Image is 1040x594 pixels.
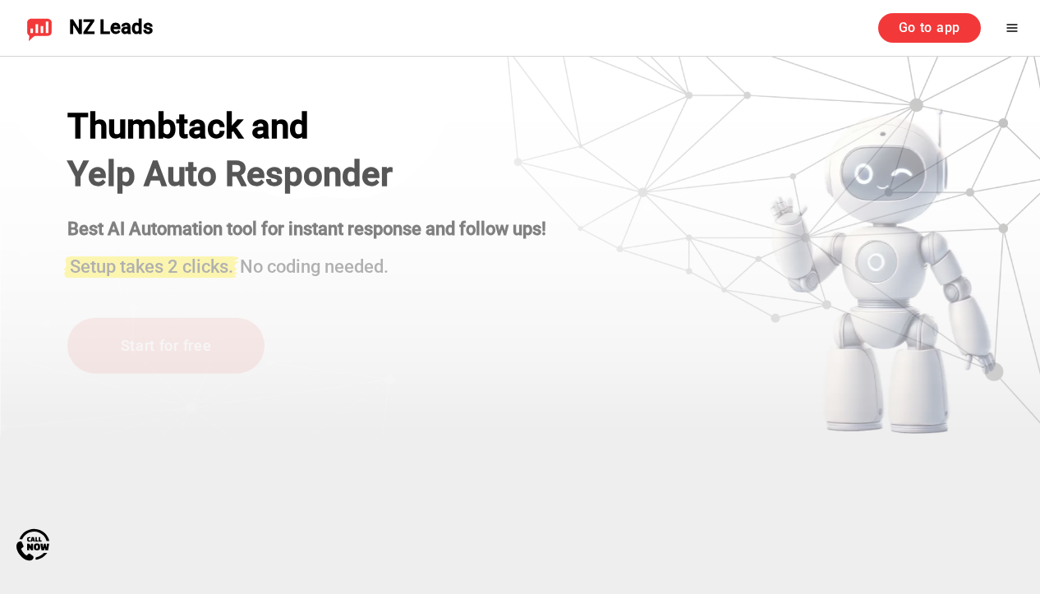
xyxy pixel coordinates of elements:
img: Call Now [16,528,49,561]
a: Start for free [67,317,265,374]
div: Thumbtack and [67,107,412,146]
span: Setup takes 2 clicks. [70,256,233,277]
span: NZ Leads [69,16,153,39]
strong: Best AI Automation tool for instant response and follow ups! [67,219,546,239]
h3: No coding needed. [67,246,546,279]
h1: Yelp Auto Responder [67,155,412,195]
img: NZ Leads logo [26,15,53,41]
a: Go to app [878,13,981,43]
img: yelp bot [768,107,997,435]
